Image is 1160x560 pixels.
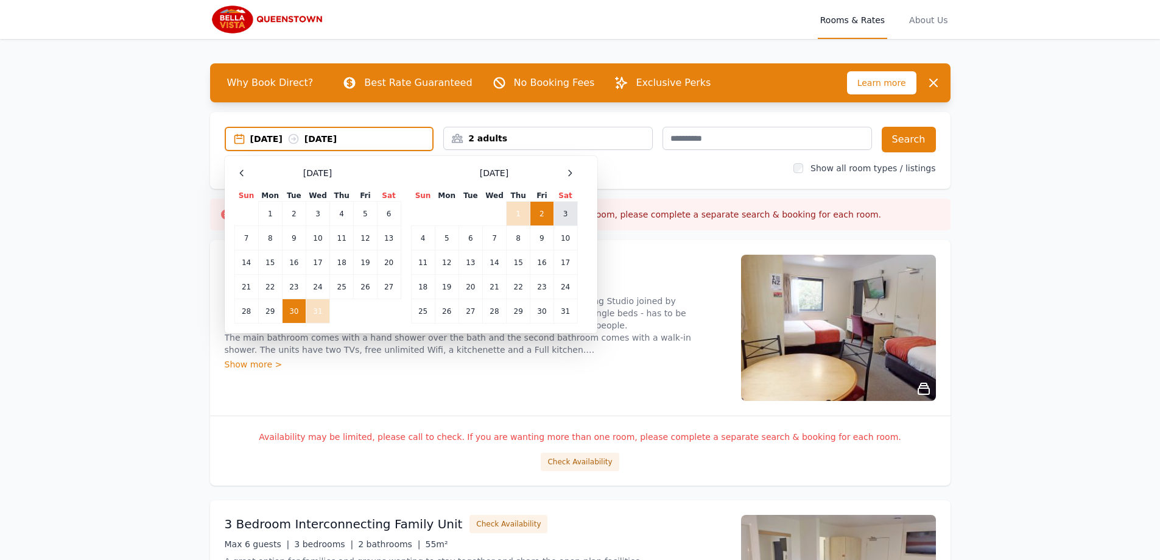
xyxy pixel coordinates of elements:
[282,299,306,324] td: 30
[530,275,554,299] td: 23
[482,299,506,324] td: 28
[554,202,577,226] td: 3
[258,275,282,299] td: 22
[282,202,306,226] td: 2
[354,202,377,226] td: 5
[354,250,377,275] td: 19
[482,250,506,275] td: 14
[541,453,619,471] button: Check Availability
[330,226,354,250] td: 11
[530,202,554,226] td: 2
[554,190,577,202] th: Sat
[507,202,530,226] td: 1
[507,299,530,324] td: 29
[847,71,916,94] span: Learn more
[377,275,401,299] td: 27
[258,202,282,226] td: 1
[882,127,936,152] button: Search
[530,250,554,275] td: 16
[282,275,306,299] td: 23
[554,275,577,299] td: 24
[444,132,652,144] div: 2 adults
[306,226,329,250] td: 10
[554,299,577,324] td: 31
[482,226,506,250] td: 7
[426,539,448,549] span: 55m²
[225,539,290,549] span: Max 6 guests |
[480,167,508,179] span: [DATE]
[234,250,258,275] td: 14
[282,190,306,202] th: Tue
[258,226,282,250] td: 8
[354,275,377,299] td: 26
[330,202,354,226] td: 4
[554,226,577,250] td: 10
[482,275,506,299] td: 21
[234,190,258,202] th: Sun
[530,226,554,250] td: 9
[258,190,282,202] th: Mon
[435,190,459,202] th: Mon
[507,250,530,275] td: 15
[258,299,282,324] td: 29
[507,275,530,299] td: 22
[377,190,401,202] th: Sat
[225,358,726,370] div: Show more >
[377,202,401,226] td: 6
[411,226,435,250] td: 4
[459,226,482,250] td: 6
[411,275,435,299] td: 18
[225,516,463,533] h3: 3 Bedroom Interconnecting Family Unit
[507,190,530,202] th: Thu
[435,299,459,324] td: 26
[282,226,306,250] td: 9
[364,76,472,90] p: Best Rate Guaranteed
[306,190,329,202] th: Wed
[234,275,258,299] td: 21
[294,539,353,549] span: 3 bedrooms |
[225,431,936,443] p: Availability may be limited, please call to check. If you are wanting more than one room, please ...
[507,226,530,250] td: 8
[469,515,547,533] button: Check Availability
[282,250,306,275] td: 16
[530,190,554,202] th: Fri
[306,202,329,226] td: 3
[354,190,377,202] th: Fri
[303,167,332,179] span: [DATE]
[217,71,323,95] span: Why Book Direct?
[330,250,354,275] td: 18
[554,250,577,275] td: 17
[482,190,506,202] th: Wed
[354,226,377,250] td: 12
[250,133,433,145] div: [DATE] [DATE]
[210,5,328,34] img: Bella Vista Queenstown
[435,275,459,299] td: 19
[459,190,482,202] th: Tue
[459,250,482,275] td: 13
[435,250,459,275] td: 12
[459,299,482,324] td: 27
[514,76,595,90] p: No Booking Fees
[306,275,329,299] td: 24
[330,190,354,202] th: Thu
[435,226,459,250] td: 5
[636,76,711,90] p: Exclusive Perks
[411,250,435,275] td: 11
[530,299,554,324] td: 30
[459,275,482,299] td: 20
[377,226,401,250] td: 13
[377,250,401,275] td: 20
[234,226,258,250] td: 7
[810,163,935,173] label: Show all room types / listings
[358,539,420,549] span: 2 bathrooms |
[306,250,329,275] td: 17
[330,275,354,299] td: 25
[411,190,435,202] th: Sun
[411,299,435,324] td: 25
[234,299,258,324] td: 28
[258,250,282,275] td: 15
[306,299,329,324] td: 31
